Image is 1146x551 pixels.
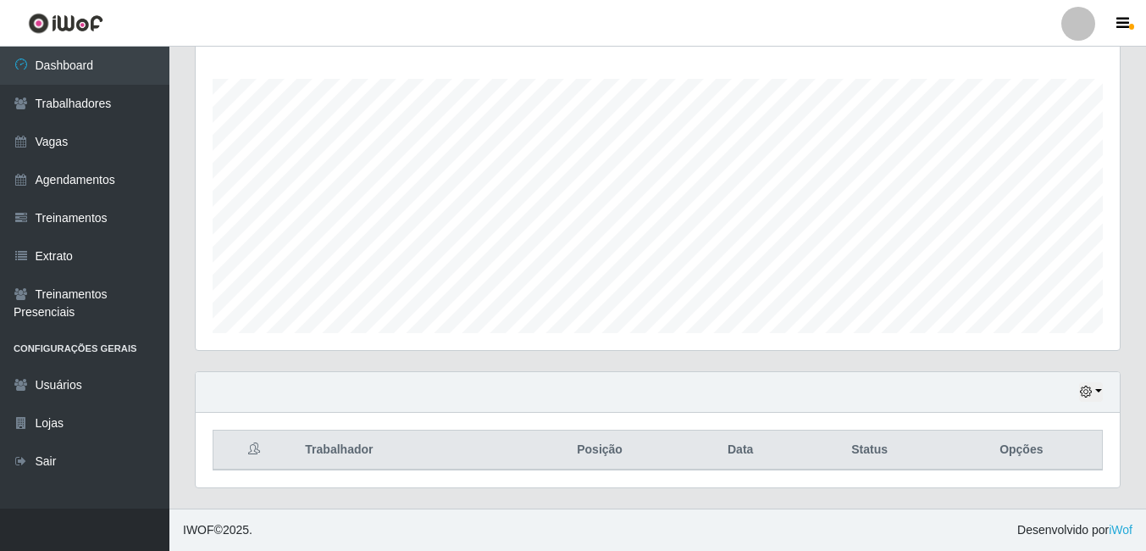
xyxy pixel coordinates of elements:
th: Trabalhador [295,431,517,470]
a: iWof [1109,523,1132,537]
span: IWOF [183,523,214,537]
th: Status [799,431,941,470]
span: Desenvolvido por [1017,521,1132,539]
img: CoreUI Logo [28,13,103,34]
th: Data [683,431,799,470]
th: Posição [517,431,682,470]
span: © 2025 . [183,521,252,539]
th: Opções [941,431,1103,470]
